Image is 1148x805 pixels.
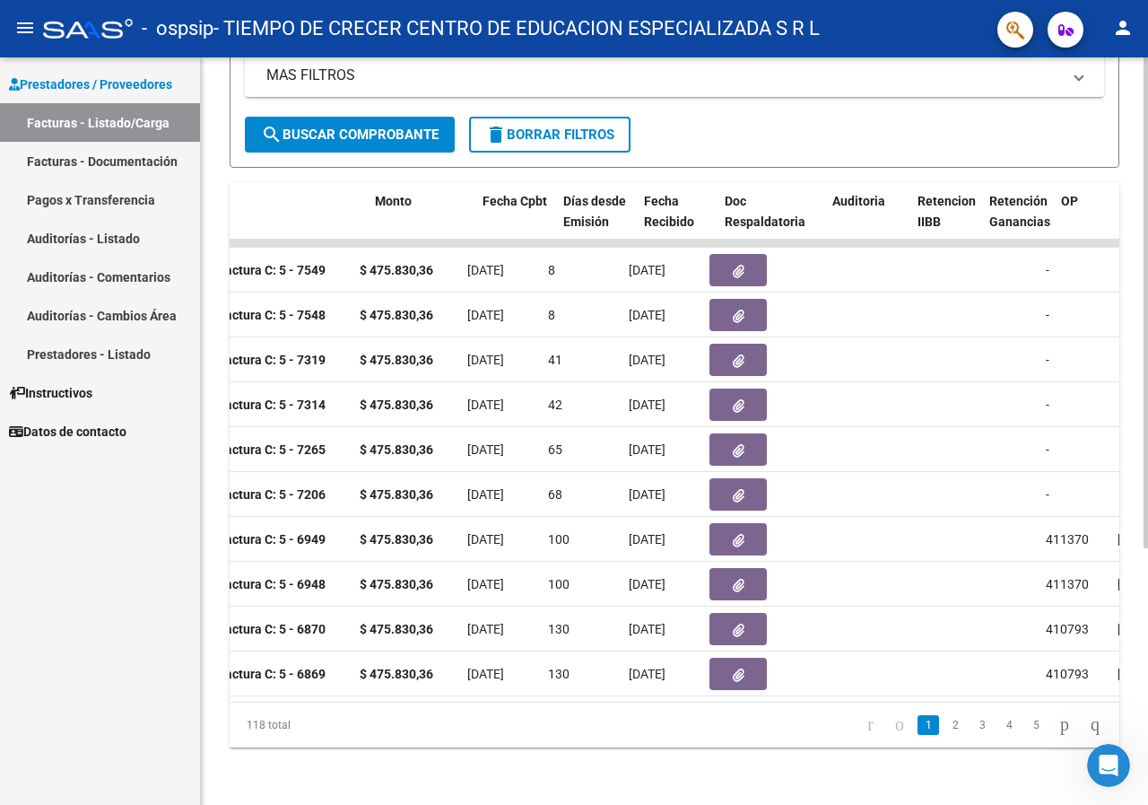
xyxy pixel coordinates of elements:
[548,308,555,322] span: 8
[467,398,504,412] span: [DATE]
[261,124,283,145] mat-icon: search
[548,398,562,412] span: 42
[218,532,326,547] strong: Factura C: 5 - 6949
[859,715,882,735] a: go to first page
[825,182,910,261] datatable-header-cell: Auditoria
[548,487,562,502] span: 68
[629,487,665,502] span: [DATE]
[218,263,326,277] strong: Factura C: 5 - 7549
[483,194,547,208] span: Fecha Cpbt
[644,194,694,229] span: Fecha Recibido
[360,398,433,412] strong: $ 475.830,36
[1025,715,1047,735] a: 5
[1046,263,1049,277] span: -
[637,182,717,261] datatable-header-cell: Fecha Recibido
[1046,667,1089,681] span: 410793
[266,66,1061,85] mat-panel-title: MAS FILTROS
[548,263,555,277] span: 8
[360,442,433,457] strong: $ 475.830,36
[548,353,562,367] span: 41
[629,577,665,591] span: [DATE]
[230,703,404,748] div: 118 total
[360,353,433,367] strong: $ 475.830,36
[548,622,570,636] span: 130
[485,127,614,143] span: Borrar Filtros
[218,308,326,322] strong: Factura C: 5 - 7548
[563,194,626,229] span: Días desde Emisión
[360,308,433,322] strong: $ 475.830,36
[467,263,504,277] span: [DATE]
[467,577,504,591] span: [DATE]
[944,715,966,735] a: 2
[629,308,665,322] span: [DATE]
[1052,715,1077,735] a: go to next page
[9,383,92,403] span: Instructivos
[218,577,326,591] strong: Factura C: 5 - 6948
[475,182,556,261] datatable-header-cell: Fecha Cpbt
[998,715,1020,735] a: 4
[996,710,1022,740] li: page 4
[375,194,412,208] span: Monto
[629,442,665,457] span: [DATE]
[467,353,504,367] span: [DATE]
[218,487,326,502] strong: Factura C: 5 - 7206
[1083,715,1108,735] a: go to last page
[717,182,825,261] datatable-header-cell: Doc Respaldatoria
[556,182,637,261] datatable-header-cell: Días desde Emisión
[969,710,996,740] li: page 3
[725,194,805,229] span: Doc Respaldatoria
[218,667,326,681] strong: Factura C: 5 - 6869
[360,263,433,277] strong: $ 475.830,36
[1046,442,1049,457] span: -
[360,667,433,681] strong: $ 475.830,36
[832,194,885,208] span: Auditoria
[918,194,976,229] span: Retencion IIBB
[467,487,504,502] span: [DATE]
[629,263,665,277] span: [DATE]
[368,182,475,261] datatable-header-cell: Monto
[360,487,433,502] strong: $ 475.830,36
[245,117,455,153] button: Buscar Comprobante
[360,532,433,547] strong: $ 475.830,36
[360,622,433,636] strong: $ 475.830,36
[1046,487,1049,502] span: -
[548,577,570,591] span: 100
[218,622,326,636] strong: Factura C: 5 - 6870
[548,667,570,681] span: 130
[629,622,665,636] span: [DATE]
[469,117,631,153] button: Borrar Filtros
[629,667,665,681] span: [DATE]
[360,577,433,591] strong: $ 475.830,36
[971,715,993,735] a: 3
[218,398,326,412] strong: Factura C: 5 - 7314
[179,182,368,261] datatable-header-cell: CPBT
[467,667,504,681] span: [DATE]
[548,442,562,457] span: 65
[218,353,326,367] strong: Factura C: 5 - 7319
[14,17,36,39] mat-icon: menu
[9,74,172,94] span: Prestadores / Proveedores
[915,710,942,740] li: page 1
[629,398,665,412] span: [DATE]
[910,182,982,261] datatable-header-cell: Retencion IIBB
[1087,744,1130,787] iframe: Intercom live chat
[218,442,326,457] strong: Factura C: 5 - 7265
[629,532,665,547] span: [DATE]
[142,9,213,48] span: - ospsip
[1046,308,1049,322] span: -
[942,710,969,740] li: page 2
[989,194,1050,229] span: Retención Ganancias
[261,127,439,143] span: Buscar Comprobante
[9,422,126,442] span: Datos de contacto
[629,353,665,367] span: [DATE]
[467,622,504,636] span: [DATE]
[245,54,1104,97] mat-expansion-panel-header: MAS FILTROS
[1046,398,1049,412] span: -
[213,9,820,48] span: - TIEMPO DE CRECER CENTRO DE EDUCACION ESPECIALIZADA S R L
[1046,577,1089,591] span: 411370
[485,124,507,145] mat-icon: delete
[467,532,504,547] span: [DATE]
[918,715,939,735] a: 1
[887,715,912,735] a: go to previous page
[1054,182,1126,261] datatable-header-cell: OP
